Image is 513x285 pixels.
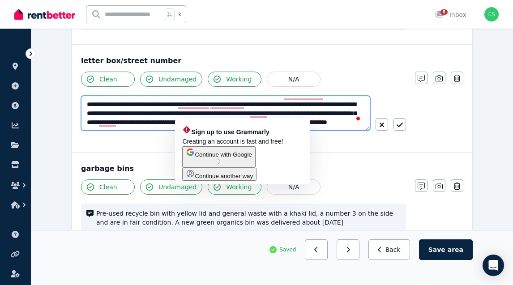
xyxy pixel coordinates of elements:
span: Undamaged [158,183,197,191]
div: Open Intercom Messenger [483,255,504,276]
span: Clean [99,75,117,84]
button: Clean [81,179,135,195]
button: N/A [267,179,321,195]
button: Save area [419,239,473,260]
button: Clean [81,72,135,87]
span: Saved [279,246,296,253]
span: Clean [99,183,117,191]
span: Undamaged [158,75,197,84]
img: Elizabeth & Paul Spanos [484,7,499,21]
img: RentBetter [14,8,75,21]
div: garbage bins [81,163,463,174]
button: Undamaged [140,72,202,87]
button: N/A [267,72,321,87]
span: Working [226,183,252,191]
textarea: To enrich screen reader interactions, please activate Accessibility in Grammarly extension settings [81,96,370,131]
button: Back [368,239,410,260]
span: area [448,245,463,254]
button: Working [208,179,261,195]
button: Undamaged [140,179,202,195]
span: Working [226,75,252,84]
span: k [178,11,181,18]
span: Pre-used recycle bin with yellow lid and general waste with a khaki lid, a number 3 on the side a... [96,209,401,227]
button: Working [208,72,261,87]
div: Inbox [435,10,466,19]
span: 8 [440,9,448,15]
div: letter box/street number [81,55,463,66]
